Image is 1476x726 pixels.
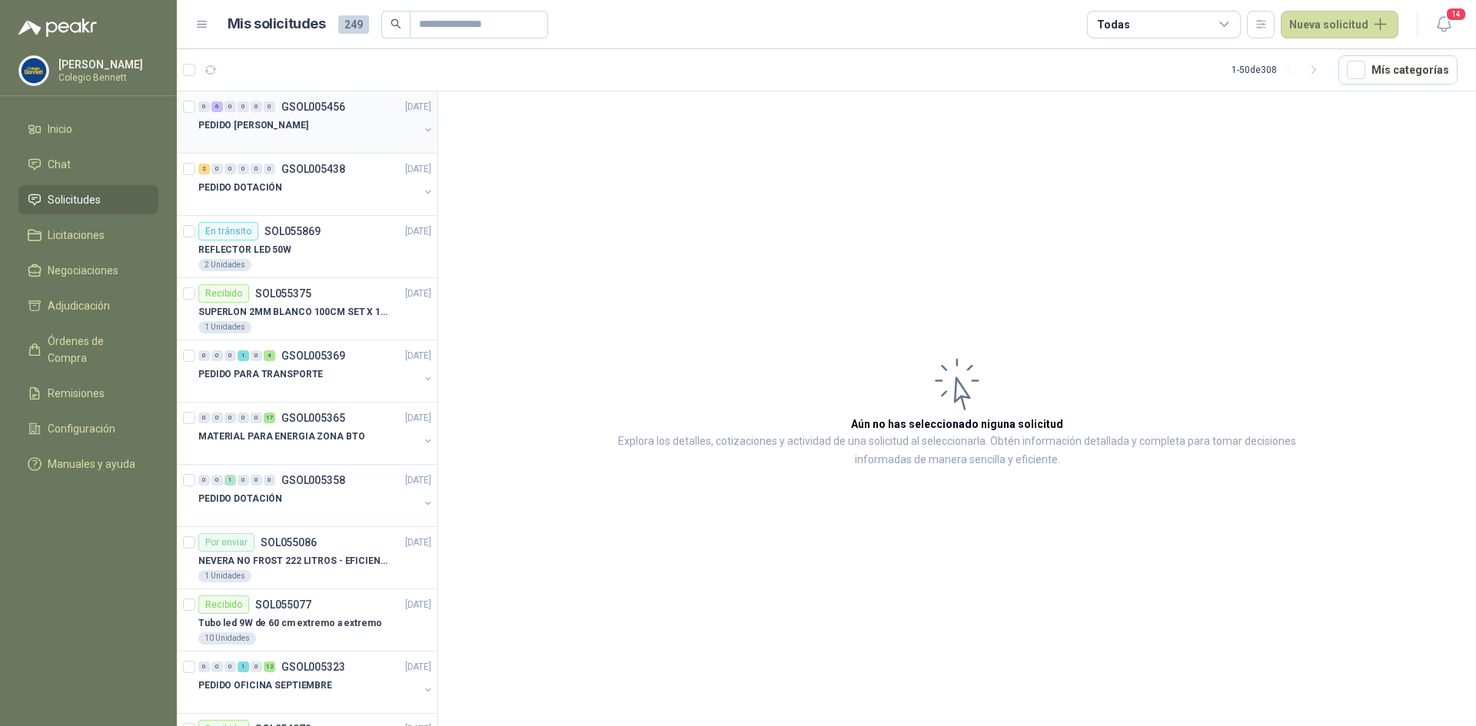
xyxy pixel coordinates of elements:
h3: Aún no has seleccionado niguna solicitud [851,416,1063,433]
p: GSOL005323 [281,661,345,672]
a: Configuración [18,414,158,443]
a: Inicio [18,114,158,144]
div: 0 [211,164,223,174]
button: Mís categorías [1338,55,1458,85]
div: 0 [251,661,262,672]
div: 0 [211,661,223,672]
div: 0 [198,101,210,112]
div: Todas [1097,16,1129,33]
a: Adjudicación [18,291,158,320]
p: [DATE] [405,598,431,612]
p: PEDIDO PARA TRANSPORTE [198,367,323,382]
div: 1 [224,475,236,486]
a: 0 0 0 0 0 17 GSOL005365[DATE] MATERIAL PARA ENERGIA ZONA BTO [198,409,434,458]
p: PEDIDO DOTACIÓN [198,492,282,506]
div: Por enviar [198,533,254,552]
div: 0 [264,164,275,174]
a: Remisiones [18,379,158,408]
p: SUPERLON 2MM BLANCO 100CM SET X 150 METROS [198,305,390,320]
div: 1 Unidades [198,321,251,333]
div: 0 [238,101,249,112]
a: 0 0 1 0 0 0 GSOL005358[DATE] PEDIDO DOTACIÓN [198,471,434,520]
div: 1 Unidades [198,570,251,582]
span: Manuales y ayuda [48,456,135,472]
div: 1 - 50 de 308 [1232,58,1326,82]
div: 17 [264,413,275,423]
p: [DATE] [405,224,431,239]
div: 0 [198,413,210,423]
button: 14 [1430,11,1458,38]
p: PEDIDO DOTACIÓN [198,181,282,195]
div: 12 [264,661,275,672]
p: PEDIDO [PERSON_NAME] [198,118,308,133]
a: Licitaciones [18,220,158,250]
div: 0 [264,101,275,112]
div: 0 [251,350,262,361]
img: Logo peakr [18,18,97,37]
div: 0 [211,413,223,423]
div: 2 [198,164,210,174]
div: 0 [198,475,210,486]
p: [DATE] [405,473,431,488]
p: GSOL005456 [281,101,345,112]
p: SOL055869 [264,226,321,237]
div: 0 [198,661,210,672]
span: Remisiones [48,385,105,402]
div: Recibido [198,595,249,614]
p: [DATE] [405,162,431,177]
a: Órdenes de Compra [18,327,158,373]
p: Explora los detalles, cotizaciones y actividad de una solicitud al seleccionarla. Obtén informaci... [592,433,1322,469]
span: Chat [48,156,71,173]
a: Por enviarSOL055086[DATE] NEVERA NO FROST 222 LITROS - EFICIENCIA ENERGETICA A1 Unidades [177,527,437,589]
div: 0 [238,475,249,486]
span: Negociaciones [48,262,118,279]
span: Configuración [48,420,115,437]
span: 249 [338,15,369,34]
span: Órdenes de Compra [48,333,144,366]
p: Tubo led 9W de 60 cm extremo a extremo [198,616,381,631]
div: 0 [211,475,223,486]
a: Chat [18,150,158,179]
button: Nueva solicitud [1281,11,1398,38]
span: Solicitudes [48,191,101,208]
a: 0 0 0 1 0 12 GSOL005323[DATE] PEDIDO OFICINA SEPTIEMBRE [198,658,434,707]
div: 0 [224,413,236,423]
a: Manuales y ayuda [18,449,158,479]
a: 0 6 0 0 0 0 GSOL005456[DATE] PEDIDO [PERSON_NAME] [198,98,434,147]
a: 0 0 0 1 0 4 GSOL005369[DATE] PEDIDO PARA TRANSPORTE [198,346,434,396]
div: 1 [238,350,249,361]
div: 4 [264,350,275,361]
p: Colegio Bennett [58,73,155,82]
p: [PERSON_NAME] [58,59,155,70]
a: En tránsitoSOL055869[DATE] REFLECTOR LED 50W2 Unidades [177,216,437,278]
div: 0 [198,350,210,361]
p: GSOL005438 [281,164,345,174]
div: 1 [238,661,249,672]
div: 0 [224,350,236,361]
p: [DATE] [405,100,431,114]
p: GSOL005369 [281,350,345,361]
a: RecibidoSOL055077[DATE] Tubo led 9W de 60 cm extremo a extremo10 Unidades [177,589,437,651]
div: 0 [251,164,262,174]
p: REFLECTOR LED 50W [198,243,291,257]
div: 0 [251,475,262,486]
div: 0 [224,101,236,112]
p: SOL055077 [255,599,311,610]
span: search [391,18,401,29]
p: SOL055086 [261,537,317,548]
p: GSOL005365 [281,413,345,423]
h1: Mis solicitudes [228,13,326,35]
p: [DATE] [405,287,431,301]
div: 0 [211,350,223,361]
p: SOL055375 [255,288,311,299]
span: Adjudicación [48,297,110,314]
span: 14 [1445,7,1467,22]
div: 2 Unidades [198,259,251,271]
p: PEDIDO OFICINA SEPTIEMBRE [198,678,332,693]
div: 0 [224,661,236,672]
div: 0 [224,164,236,174]
img: Company Logo [19,56,48,85]
p: [DATE] [405,349,431,363]
p: [DATE] [405,411,431,426]
div: 0 [251,101,262,112]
